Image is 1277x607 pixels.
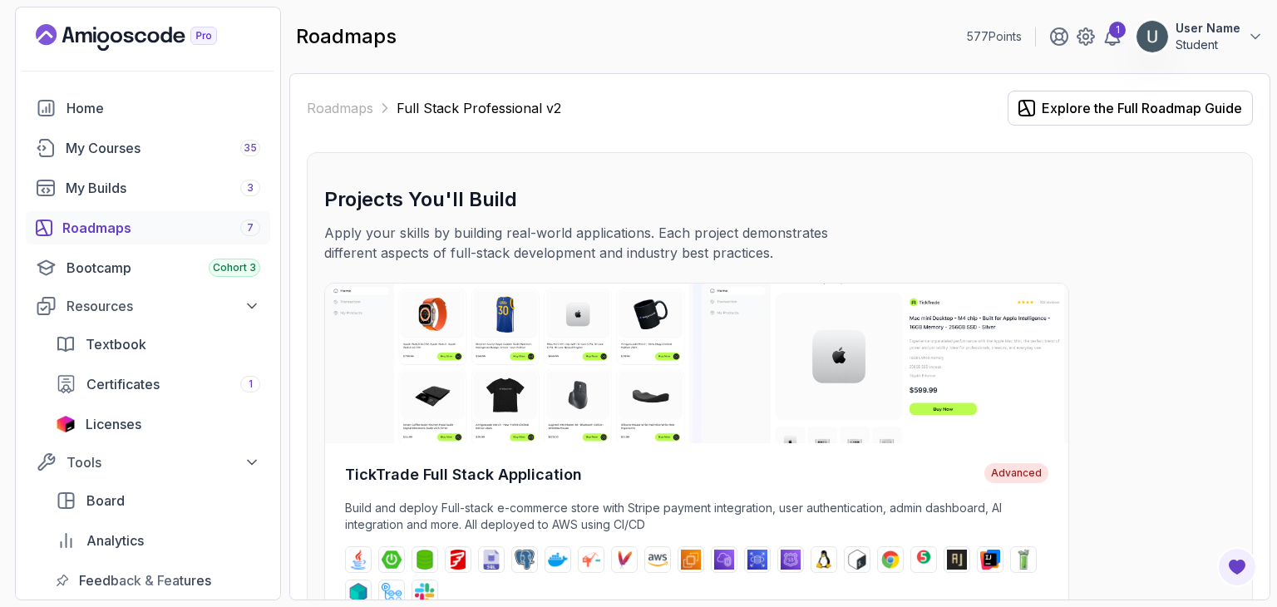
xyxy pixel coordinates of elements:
[324,223,883,263] p: Apply your skills by building real-world applications. Each project demonstrates different aspect...
[324,186,1235,213] h3: Projects You'll Build
[26,131,270,165] a: courses
[26,447,270,477] button: Tools
[67,296,260,316] div: Resources
[614,550,634,570] img: maven logo
[46,484,270,517] a: board
[307,98,373,118] a: Roadmaps
[348,550,368,570] img: java logo
[515,550,535,570] img: postgres logo
[86,414,141,434] span: Licenses
[1042,98,1242,118] div: Explore the Full Roadmap Guide
[86,491,125,511] span: Board
[980,550,1000,570] img: intellij logo
[46,564,270,597] a: feedback
[66,138,260,158] div: My Courses
[296,23,397,50] h2: roadmaps
[781,550,801,570] img: route53 logo
[213,261,256,274] span: Cohort 3
[345,463,582,486] h4: TickTrade Full Stack Application
[747,550,767,570] img: rds logo
[66,178,260,198] div: My Builds
[247,181,254,195] span: 3
[46,368,270,401] a: certificates
[345,500,1048,533] p: Build and deploy Full-stack e-commerce store with Stripe payment integration, user authentication...
[397,98,561,118] p: Full Stack Professional v2
[481,550,501,570] img: sql logo
[1102,27,1122,47] a: 1
[46,328,270,361] a: textbook
[86,374,160,394] span: Certificates
[1176,20,1240,37] p: User Name
[984,463,1048,483] span: Advanced
[382,550,402,570] img: spring-boot logo
[967,28,1022,45] p: 577 Points
[1136,21,1168,52] img: user profile image
[415,550,435,570] img: spring-data-jpa logo
[26,291,270,321] button: Resources
[714,550,734,570] img: vpc logo
[382,583,402,603] img: github-actions logo
[581,550,601,570] img: jib logo
[947,550,967,570] img: assertj logo
[26,251,270,284] a: bootcamp
[1217,547,1257,587] button: Open Feedback Button
[56,416,76,432] img: jetbrains icon
[880,550,900,570] img: chrome logo
[1176,37,1240,53] p: Student
[67,452,260,472] div: Tools
[62,218,260,238] div: Roadmaps
[36,24,255,51] a: Landing page
[26,171,270,205] a: builds
[244,141,257,155] span: 35
[348,583,368,603] img: testcontainers logo
[249,378,253,391] span: 1
[26,211,270,244] a: roadmaps
[415,583,435,603] img: slack logo
[648,550,668,570] img: aws logo
[67,98,260,118] div: Home
[548,550,568,570] img: docker logo
[86,531,144,550] span: Analytics
[1008,91,1253,126] button: Explore the Full Roadmap Guide
[814,550,834,570] img: linux logo
[681,550,701,570] img: ec2 logo
[847,550,867,570] img: bash logo
[46,407,270,441] a: licenses
[914,550,934,570] img: junit logo
[247,221,254,234] span: 7
[46,524,270,557] a: analytics
[1013,550,1033,570] img: mockito logo
[1109,22,1126,38] div: 1
[67,258,260,278] div: Bootcamp
[86,334,146,354] span: Textbook
[1136,20,1264,53] button: user profile imageUser NameStudent
[26,91,270,125] a: home
[325,284,1068,443] img: TickTrade Full Stack Application
[79,570,211,590] span: Feedback & Features
[448,550,468,570] img: flyway logo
